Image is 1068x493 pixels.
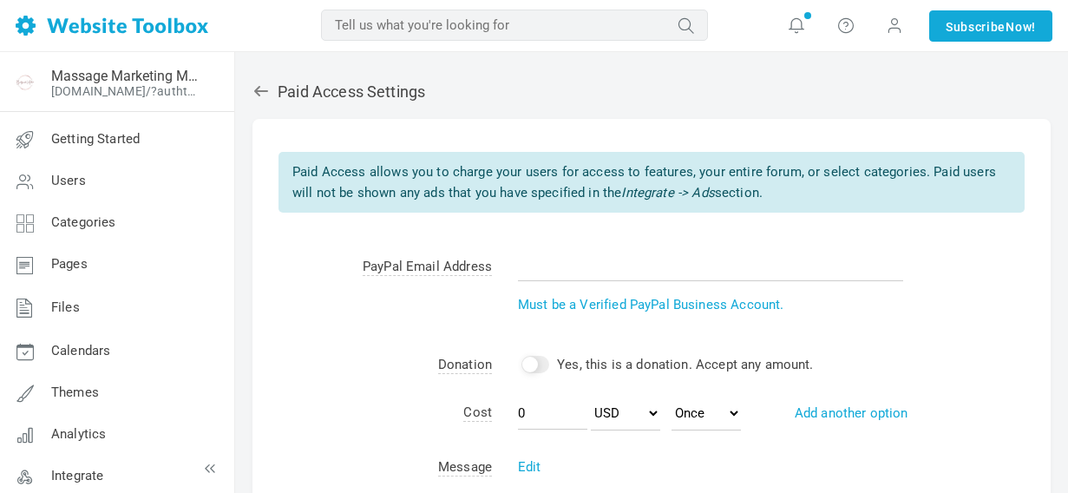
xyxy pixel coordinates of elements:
a: [DOMAIN_NAME]/?authtoken=d9070eec79cbaa6ebeb269e46fcc5999&rememberMe=1 [51,84,202,98]
span: Calendars [51,343,110,358]
a: Add another option [795,405,908,421]
span: Themes [51,385,99,400]
input: Tell us what you're looking for [321,10,708,41]
span: Donation [438,357,492,374]
span: Integrate [51,468,103,483]
span: Files [51,299,80,315]
a: SubscribeNow! [929,10,1052,42]
div: Paid Access allows you to charge your users for access to features, your entire forum, or select ... [278,152,1025,213]
span: Now! [1006,17,1036,36]
td: Yes, this is a donation. Accept any amount. [492,341,1051,389]
span: Users [51,173,86,188]
a: Edit [518,459,541,475]
span: Message [438,459,492,477]
span: Analytics [51,426,106,442]
span: Cost [463,404,492,422]
i: Integrate -> Ads [621,185,714,200]
a: Massage Marketing Made Easy [51,68,202,84]
h2: Paid Access Settings [252,82,1051,102]
a: Must be a Verified PayPal Business Account. [518,297,783,312]
img: favicon.ico [11,69,39,96]
span: PayPal Email Address [363,259,492,276]
span: Getting Started [51,131,140,147]
span: Pages [51,256,88,272]
span: Categories [51,214,116,230]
